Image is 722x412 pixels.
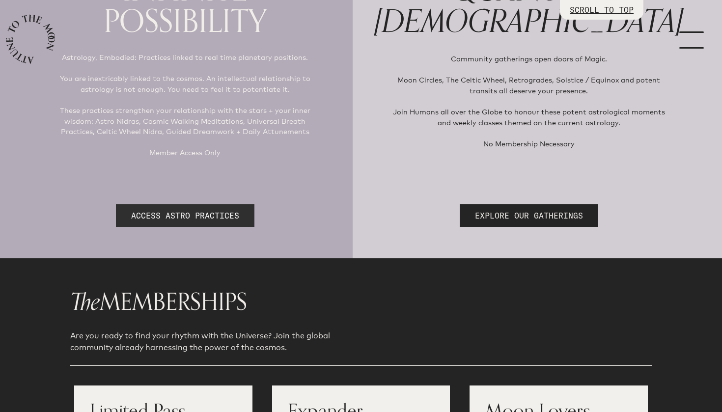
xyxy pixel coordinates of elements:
[460,204,598,227] a: EXPLORE OUR GATHERINGS
[55,52,315,158] p: Astrology, Embodied: Practices linked to real time planetary positions. You are inextricably link...
[70,283,100,322] span: The
[70,290,652,314] h1: MEMBERSHIPS
[570,4,634,16] p: SCROLL TO TOP
[70,330,365,354] p: Are you ready to find your rhythm with the Universe? Join the global community already harnessing...
[390,54,667,149] p: Community gatherings open doors of Magic. Moon Circles, The Celtic Wheel, Retrogrades, Solstice /...
[116,204,254,227] a: ACCESS ASTRO PRACTICES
